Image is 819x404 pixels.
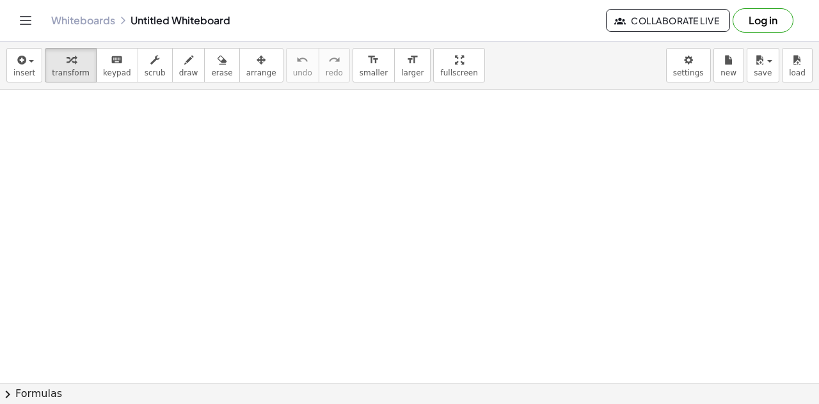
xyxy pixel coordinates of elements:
button: arrange [239,48,283,82]
span: undo [293,68,312,77]
span: redo [326,68,343,77]
button: format_sizelarger [394,48,431,82]
span: fullscreen [440,68,477,77]
button: redoredo [319,48,350,82]
button: transform [45,48,97,82]
button: undoundo [286,48,319,82]
i: keyboard [111,52,123,68]
span: draw [179,68,198,77]
button: Log in [733,8,793,33]
button: new [713,48,744,82]
span: smaller [360,68,388,77]
i: redo [328,52,340,68]
button: erase [204,48,239,82]
i: format_size [406,52,418,68]
button: load [782,48,813,82]
button: scrub [138,48,173,82]
button: draw [172,48,205,82]
i: undo [296,52,308,68]
span: larger [401,68,424,77]
span: arrange [246,68,276,77]
span: save [754,68,772,77]
span: transform [52,68,90,77]
span: keypad [103,68,131,77]
button: format_sizesmaller [353,48,395,82]
button: save [747,48,779,82]
button: fullscreen [433,48,484,82]
button: settings [666,48,711,82]
i: format_size [367,52,379,68]
a: Whiteboards [51,14,115,27]
span: new [720,68,736,77]
button: keyboardkeypad [96,48,138,82]
span: Collaborate Live [617,15,719,26]
button: insert [6,48,42,82]
button: Collaborate Live [606,9,730,32]
span: settings [673,68,704,77]
span: scrub [145,68,166,77]
span: erase [211,68,232,77]
span: load [789,68,806,77]
button: Toggle navigation [15,10,36,31]
span: insert [13,68,35,77]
